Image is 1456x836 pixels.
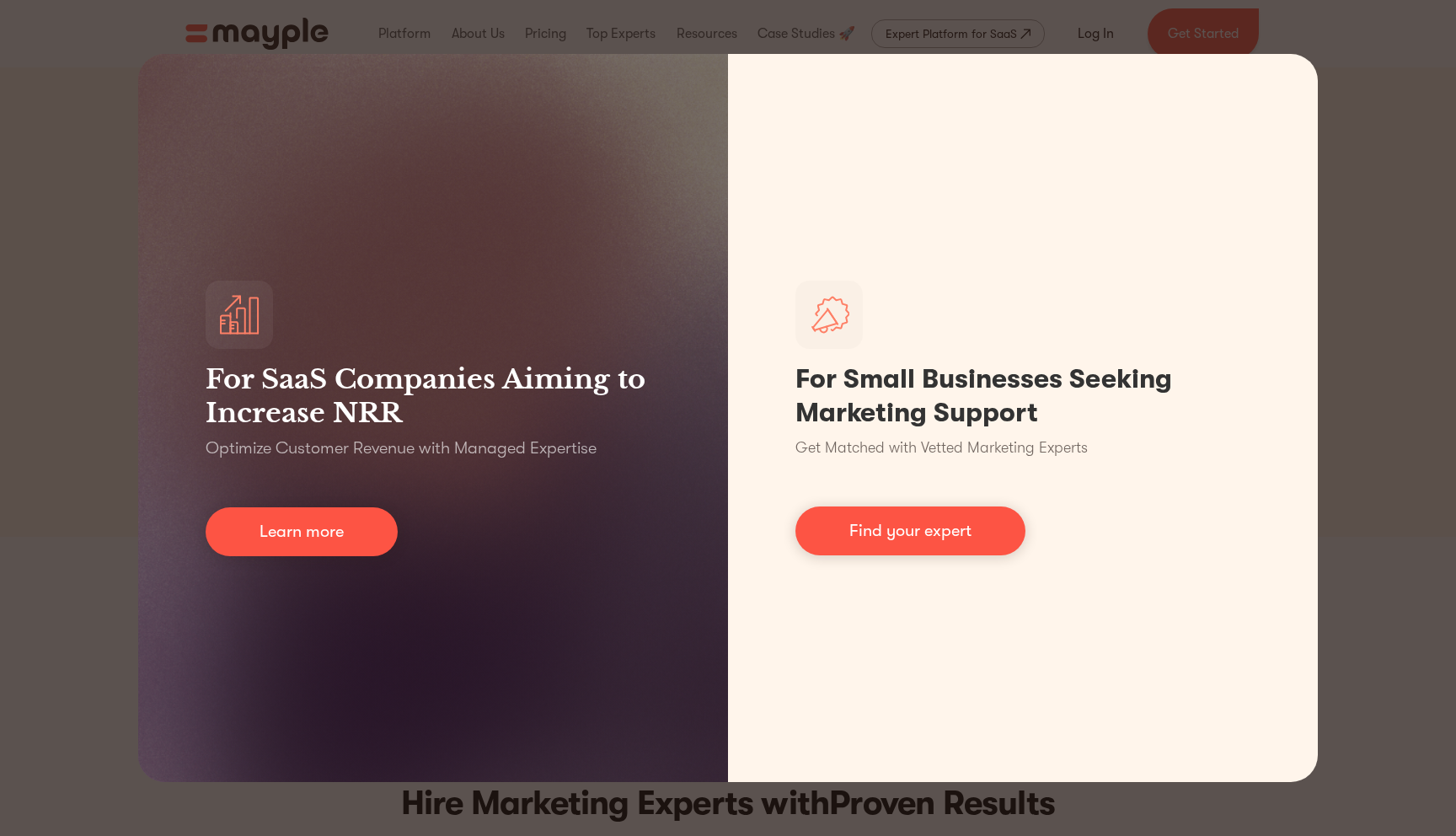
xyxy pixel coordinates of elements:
[795,362,1250,430] h1: For Small Businesses Seeking Marketing Support
[795,506,1025,555] a: Find your expert
[206,437,597,460] p: Optimize Customer Revenue with Managed Expertise
[795,437,1088,459] p: Get Matched with Vetted Marketing Experts
[206,507,398,556] a: Learn more
[206,362,661,430] h3: For SaaS Companies Aiming to Increase NRR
